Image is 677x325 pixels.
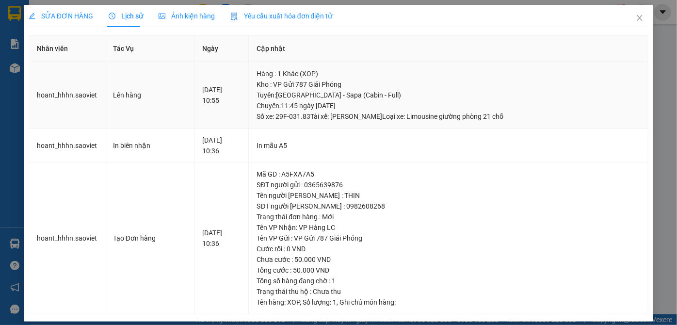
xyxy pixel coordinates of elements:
[159,13,165,19] span: picture
[230,13,238,20] img: icon
[257,244,640,254] div: Cước rồi : 0 VND
[257,169,640,179] div: Mã GD : A5FXA7A5
[113,90,186,100] div: Lên hàng
[249,35,648,62] th: Cập nhật
[202,227,241,249] div: [DATE] 10:36
[257,190,640,201] div: Tên người [PERSON_NAME] : THIN
[257,265,640,276] div: Tổng cước : 50.000 VND
[257,90,640,122] div: Tuyến : [GEOGRAPHIC_DATA] - Sapa (Cabin - Full) Chuyến: 11:45 ngày [DATE] Số xe: 29F-031.83 Tài x...
[230,12,333,20] span: Yêu cầu xuất hóa đơn điện tử
[626,5,653,32] button: Close
[29,162,105,314] td: hoant_hhhn.saoviet
[29,129,105,163] td: hoant_hhhn.saoviet
[257,140,640,151] div: In mẫu A5
[287,298,300,306] span: XOP
[257,211,640,222] div: Trạng thái đơn hàng : Mới
[257,297,640,308] div: Tên hàng: , Số lượng: , Ghi chú món hàng:
[257,68,640,79] div: Hàng : 1 Khác (XOP)
[257,276,640,286] div: Tổng số hàng đang chờ : 1
[113,233,186,244] div: Tạo Đơn hàng
[29,12,93,20] span: SỬA ĐƠN HÀNG
[105,35,194,62] th: Tác Vụ
[333,298,337,306] span: 1
[257,79,640,90] div: Kho : VP Gửi 787 Giải Phóng
[257,222,640,233] div: Tên VP Nhận: VP Hàng LC
[636,14,644,22] span: close
[29,13,35,19] span: edit
[29,62,105,129] td: hoant_hhhn.saoviet
[202,84,241,106] div: [DATE] 10:55
[257,179,640,190] div: SĐT người gửi : 0365639876
[257,286,640,297] div: Trạng thái thu hộ : Chưa thu
[109,12,143,20] span: Lịch sử
[29,35,105,62] th: Nhân viên
[113,140,186,151] div: In biên nhận
[257,233,640,244] div: Tên VP Gửi : VP Gửi 787 Giải Phóng
[159,12,215,20] span: Ảnh kiện hàng
[194,35,249,62] th: Ngày
[109,13,115,19] span: clock-circle
[257,254,640,265] div: Chưa cước : 50.000 VND
[202,135,241,156] div: [DATE] 10:36
[257,201,640,211] div: SĐT người [PERSON_NAME] : 0982608268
